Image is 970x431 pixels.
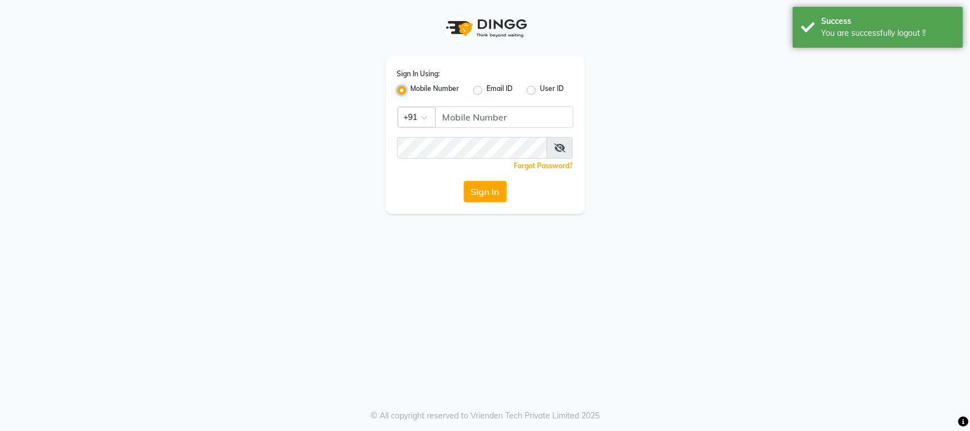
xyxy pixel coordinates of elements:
label: Sign In Using: [397,69,440,79]
div: You are successfully logout !! [821,27,955,39]
input: Username [397,137,547,159]
label: Mobile Number [411,84,460,97]
button: Sign In [464,181,507,202]
input: Username [435,106,573,128]
div: Success [821,15,955,27]
a: Forgot Password? [514,161,573,170]
label: User ID [540,84,564,97]
label: Email ID [487,84,513,97]
img: logo1.svg [440,11,531,45]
